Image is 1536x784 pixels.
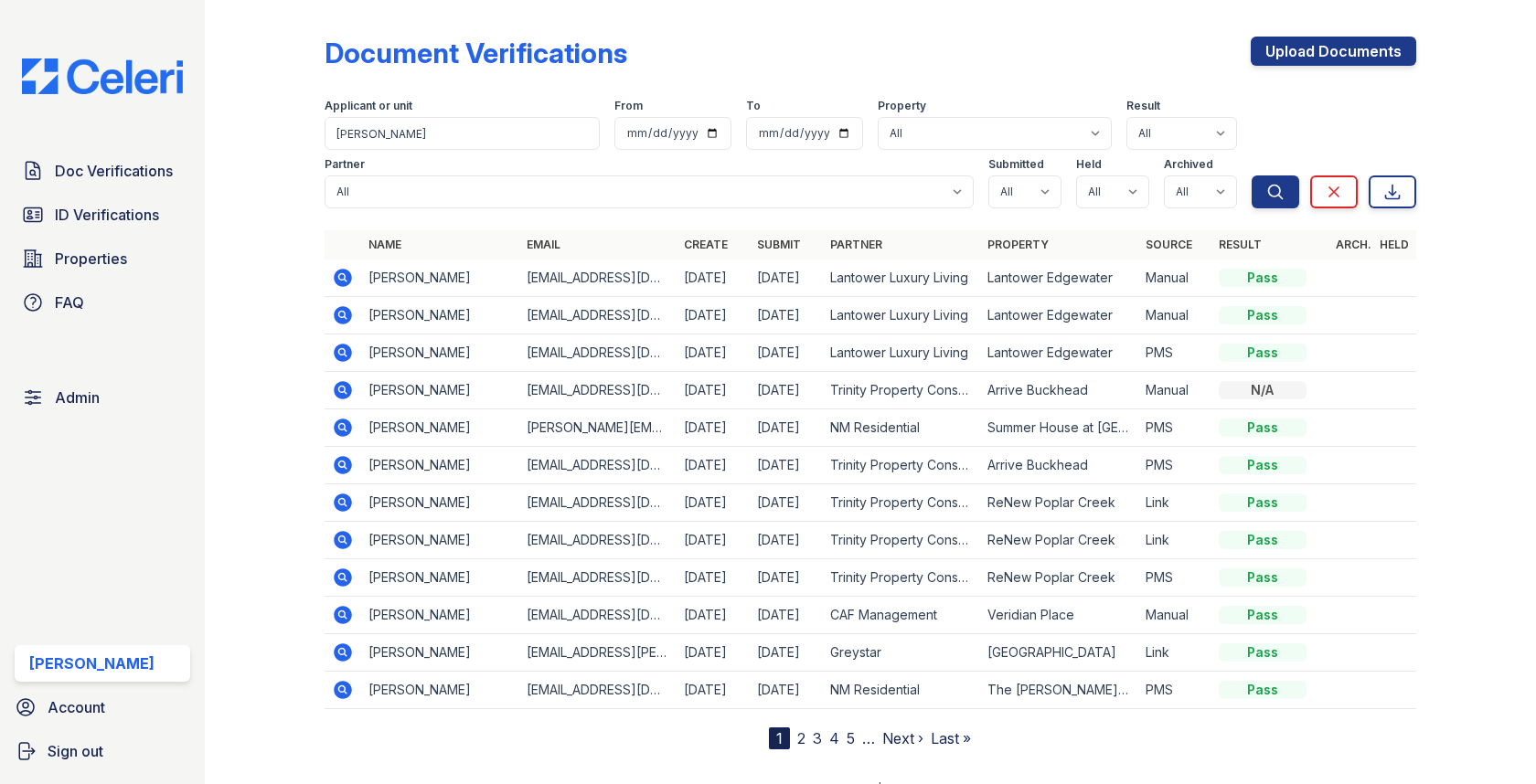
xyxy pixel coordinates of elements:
[1336,238,1371,251] a: Arch.
[7,733,197,769] button: Sign out
[1219,568,1307,587] div: Pass
[1251,37,1416,66] a: Upload Documents
[55,204,159,226] span: ID Verifications
[1219,493,1307,512] div: Pass
[361,559,518,597] td: [PERSON_NAME]
[519,484,677,522] td: [EMAIL_ADDRESS][DOMAIN_NAME]
[519,559,677,597] td: [EMAIL_ADDRESS][DOMAIN_NAME]
[750,559,823,597] td: [DATE]
[677,634,750,672] td: [DATE]
[1146,238,1192,251] a: Source
[527,238,560,251] a: Email
[823,447,980,484] td: Trinity Property Consultants
[829,729,839,747] a: 4
[1219,681,1307,699] div: Pass
[797,729,805,747] a: 2
[823,297,980,334] td: Lantower Luxury Living
[1380,238,1409,251] a: Held
[55,160,173,182] span: Doc Verifications
[1219,269,1307,287] div: Pass
[55,387,100,408] span: Admin
[361,672,518,709] td: [PERSON_NAME]
[325,37,627,69] div: Document Verifications
[1138,372,1211,409] td: Manual
[882,729,923,747] a: Next ›
[325,117,599,150] input: Search by name, email, or unit number
[519,409,677,447] td: [PERSON_NAME][EMAIL_ADDRESS][DOMAIN_NAME]
[1219,306,1307,324] div: Pass
[769,727,790,749] div: 1
[750,409,823,447] td: [DATE]
[1138,297,1211,334] td: Manual
[980,634,1137,672] td: [GEOGRAPHIC_DATA]
[361,372,518,409] td: [PERSON_NAME]
[1219,606,1307,624] div: Pass
[361,409,518,447] td: [PERSON_NAME]
[614,99,643,113] label: From
[746,99,761,113] label: To
[519,597,677,634] td: [EMAIL_ADDRESS][DOMAIN_NAME]
[750,334,823,372] td: [DATE]
[980,522,1137,559] td: ReNew Poplar Creek
[931,729,971,747] a: Last »
[361,634,518,672] td: [PERSON_NAME]
[823,559,980,597] td: Trinity Property Consultants
[823,260,980,297] td: Lantower Luxury Living
[519,297,677,334] td: [EMAIL_ADDRESS][DOMAIN_NAME]
[15,153,190,189] a: Doc Verifications
[1138,522,1211,559] td: Link
[48,740,103,762] span: Sign out
[677,297,750,334] td: [DATE]
[988,157,1044,172] label: Submitted
[677,260,750,297] td: [DATE]
[980,672,1137,709] td: The [PERSON_NAME] at [PERSON_NAME][GEOGRAPHIC_DATA]
[1138,559,1211,597] td: PMS
[1219,456,1307,474] div: Pass
[7,58,197,94] img: CE_Logo_Blue-a8612792a0a2168367f1c8372b55b34899dd931a85d93a1a3d3e32e68fde9ad4.png
[980,484,1137,522] td: ReNew Poplar Creek
[677,522,750,559] td: [DATE]
[325,99,412,113] label: Applicant or unit
[1126,99,1160,113] label: Result
[325,157,365,172] label: Partner
[750,297,823,334] td: [DATE]
[823,334,980,372] td: Lantower Luxury Living
[1138,260,1211,297] td: Manual
[750,484,823,522] td: [DATE]
[1219,238,1262,251] a: Result
[677,409,750,447] td: [DATE]
[980,297,1137,334] td: Lantower Edgewater
[519,447,677,484] td: [EMAIL_ADDRESS][DOMAIN_NAME]
[823,484,980,522] td: Trinity Property Consultants
[684,238,728,251] a: Create
[361,522,518,559] td: [PERSON_NAME]
[1138,409,1211,447] td: PMS
[1219,643,1307,662] div: Pass
[15,196,190,233] a: ID Verifications
[980,334,1137,372] td: Lantower Edgewater
[980,447,1137,484] td: Arrive Buckhead
[519,634,677,672] td: [EMAIL_ADDRESS][PERSON_NAME][DOMAIN_NAME]
[980,372,1137,409] td: Arrive Buckhead
[1138,334,1211,372] td: PMS
[1164,157,1213,172] label: Archived
[1138,484,1211,522] td: Link
[7,689,197,726] a: Account
[519,260,677,297] td: [EMAIL_ADDRESS][DOMAIN_NAME]
[980,559,1137,597] td: ReNew Poplar Creek
[750,447,823,484] td: [DATE]
[1138,597,1211,634] td: Manual
[823,409,980,447] td: NM Residential
[519,334,677,372] td: [EMAIL_ADDRESS][DOMAIN_NAME]
[847,729,855,747] a: 5
[361,597,518,634] td: [PERSON_NAME]
[368,238,401,251] a: Name
[823,597,980,634] td: CAF Management
[677,372,750,409] td: [DATE]
[1138,447,1211,484] td: PMS
[813,729,822,747] a: 3
[15,240,190,277] a: Properties
[1219,418,1307,437] div: Pass
[519,372,677,409] td: [EMAIL_ADDRESS][DOMAIN_NAME]
[361,260,518,297] td: [PERSON_NAME]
